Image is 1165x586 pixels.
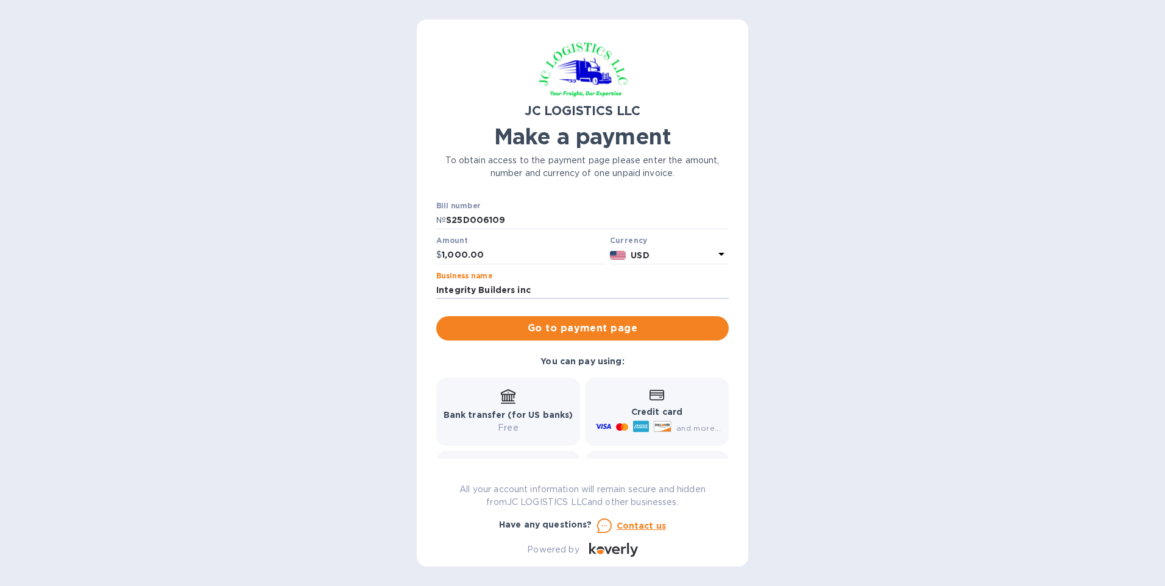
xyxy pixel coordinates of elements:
u: Contact us [617,521,667,531]
p: Powered by [527,543,579,556]
b: Currency [610,236,648,245]
b: USD [631,250,649,260]
b: Have any questions? [499,520,592,529]
p: To obtain access to the payment page please enter the amount, number and currency of one unpaid i... [436,154,729,180]
b: JC LOGISTICS LLC [525,103,640,118]
p: № [436,214,446,227]
b: Bank transfer (for US banks) [444,410,573,420]
b: You can pay using: [540,356,624,366]
label: Bill number [436,202,480,210]
button: Go to payment page [436,316,729,341]
span: and more... [676,423,721,432]
input: Enter business name [436,281,729,300]
span: Go to payment page [446,321,719,336]
label: Amount [436,238,467,245]
input: 0.00 [442,246,605,264]
b: Credit card [631,407,682,417]
p: All your account information will remain secure and hidden from JC LOGISTICS LLC and other busine... [436,483,729,509]
p: Free [444,422,573,434]
h1: Make a payment [436,124,729,149]
label: Business name [436,272,492,280]
p: $ [436,249,442,261]
img: USD [610,251,626,259]
input: Enter bill number [446,211,729,230]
